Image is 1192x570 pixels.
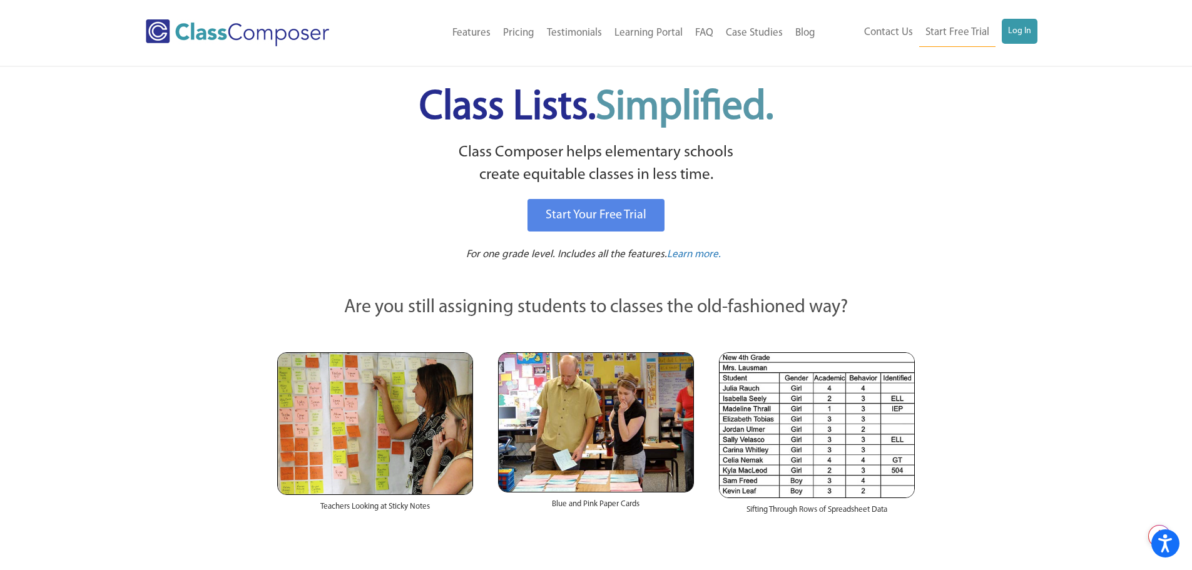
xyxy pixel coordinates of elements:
div: Teachers Looking at Sticky Notes [277,495,473,525]
div: Blue and Pink Paper Cards [498,492,694,522]
a: Features [446,19,497,47]
span: Start Your Free Trial [546,209,646,221]
img: Teachers Looking at Sticky Notes [277,352,473,495]
a: Pricing [497,19,541,47]
a: Start Your Free Trial [527,199,665,232]
img: Blue and Pink Paper Cards [498,352,694,492]
a: Learn more. [667,247,721,263]
span: For one grade level. Includes all the features. [466,249,667,260]
a: Case Studies [720,19,789,47]
span: Class Lists. [419,88,773,128]
img: Class Composer [146,19,329,46]
nav: Header Menu [380,19,822,47]
span: Simplified. [596,88,773,128]
nav: Header Menu [822,19,1037,47]
a: Start Free Trial [919,19,996,47]
a: Contact Us [858,19,919,46]
a: Testimonials [541,19,608,47]
p: Are you still assigning students to classes the old-fashioned way? [277,294,915,322]
div: Sifting Through Rows of Spreadsheet Data [719,498,915,528]
span: Learn more. [667,249,721,260]
a: Learning Portal [608,19,689,47]
a: FAQ [689,19,720,47]
p: Class Composer helps elementary schools create equitable classes in less time. [275,141,917,187]
img: Spreadsheets [719,352,915,498]
a: Blog [789,19,822,47]
a: Log In [1002,19,1037,44]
